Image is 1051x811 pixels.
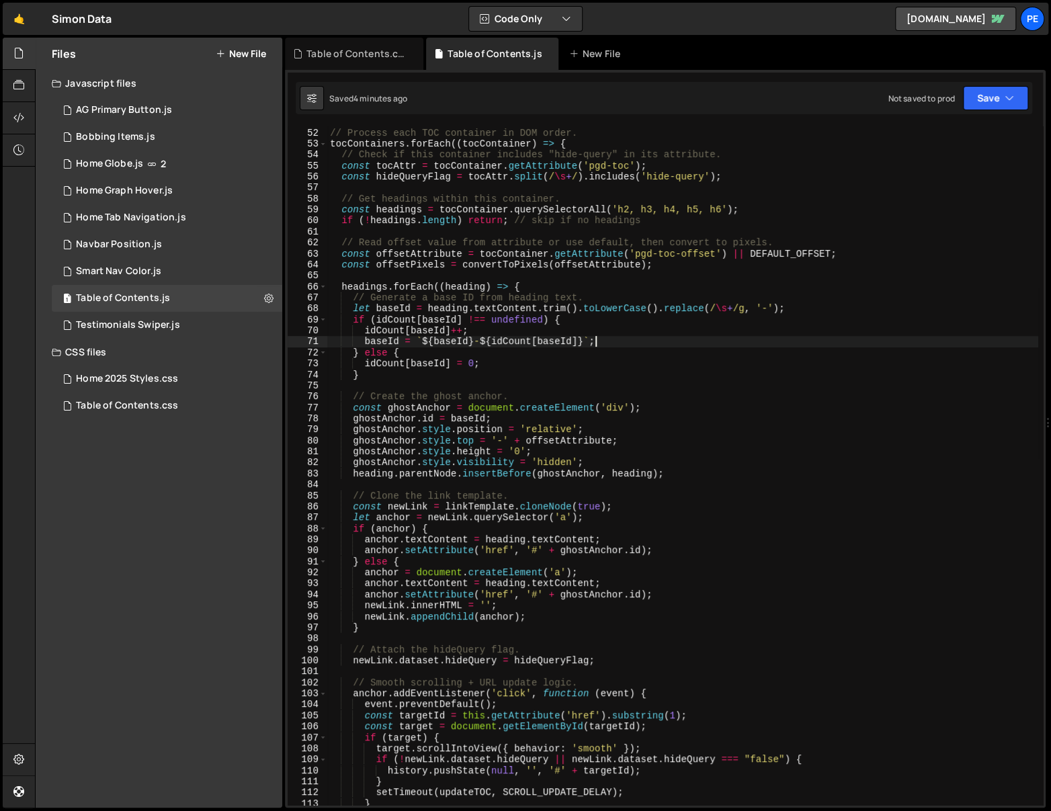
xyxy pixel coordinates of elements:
div: Not saved to prod [888,93,955,104]
div: 74 [288,370,327,380]
div: Table of Contents.js [52,285,282,312]
div: 61 [288,226,327,237]
a: 🤙 [3,3,36,35]
div: 81 [288,446,327,457]
div: 16753/45758.js [52,177,282,204]
div: 66 [288,282,327,292]
a: [DOMAIN_NAME] [895,7,1016,31]
div: Simon Data [52,11,112,27]
div: 67 [288,292,327,303]
div: 60 [288,215,327,226]
div: Home Globe.js [76,158,143,170]
h2: Files [52,46,76,61]
div: 64 [288,259,327,270]
div: 91 [288,556,327,567]
div: 92 [288,567,327,578]
div: 59 [288,204,327,215]
div: 111 [288,776,327,787]
div: Home 2025 Styles.css [76,373,178,385]
div: 97 [288,622,327,633]
div: 110 [288,765,327,776]
button: Code Only [469,7,582,31]
div: 86 [288,501,327,512]
div: 83 [288,468,327,479]
div: 72 [288,347,327,358]
div: 69 [288,314,327,325]
div: 89 [288,534,327,545]
div: 94 [288,589,327,600]
div: 16753/46225.js [52,231,282,258]
div: 55 [288,161,327,171]
div: Saved [329,93,407,104]
div: Home Graph Hover.js [76,185,173,197]
div: 56 [288,171,327,182]
div: 16753/45792.js [52,312,282,339]
div: 102 [288,677,327,688]
div: Table of Contents.js [76,292,170,304]
div: AG Primary Button.js [76,104,172,116]
div: 77 [288,402,327,413]
div: 100 [288,655,327,666]
div: 112 [288,787,327,798]
span: 1 [63,294,71,305]
div: 103 [288,688,327,699]
div: 107 [288,732,327,743]
div: 71 [288,336,327,347]
div: 95 [288,600,327,611]
div: 76 [288,391,327,402]
div: 63 [288,249,327,259]
div: 70 [288,325,327,336]
div: 113 [288,798,327,809]
div: 16753/46062.js [52,204,282,231]
div: 57 [288,182,327,193]
span: 2 [161,159,166,169]
div: 109 [288,754,327,765]
div: 68 [288,303,327,314]
div: 73 [288,358,327,369]
div: 104 [288,699,327,710]
div: 65 [288,270,327,281]
div: Testimonials Swiper.js [76,319,180,331]
div: 98 [288,633,327,644]
div: 82 [288,457,327,468]
div: CSS files [36,339,282,366]
div: 93 [288,578,327,589]
div: 16753/46074.js [52,258,282,285]
div: 58 [288,194,327,204]
div: Home Tab Navigation.js [76,212,186,224]
div: 88 [288,523,327,534]
div: 16753/46419.css [52,392,282,419]
button: New File [216,48,266,59]
div: Javascript files [36,70,282,97]
div: 16753/46060.js [52,124,282,151]
div: 90 [288,545,327,556]
div: 62 [288,237,327,248]
button: Save [963,86,1028,110]
div: Table of Contents.js [448,47,542,60]
div: 54 [288,149,327,160]
div: 106 [288,721,327,732]
div: 101 [288,666,327,677]
a: Pe [1020,7,1044,31]
div: 87 [288,512,327,523]
div: 53 [288,138,327,149]
div: 105 [288,710,327,721]
div: Table of Contents.css [306,47,407,60]
div: New File [569,47,626,60]
div: Table of Contents.css [76,400,178,412]
div: 85 [288,490,327,501]
div: 78 [288,413,327,424]
div: 16753/45990.js [52,97,282,124]
div: 4 minutes ago [353,93,407,104]
div: Navbar Position.js [76,239,162,251]
div: 75 [288,380,327,391]
div: 16753/46016.js [52,151,282,177]
div: 96 [288,611,327,622]
div: 84 [288,479,327,490]
div: 16753/45793.css [52,366,282,392]
div: 79 [288,424,327,435]
div: 52 [288,128,327,138]
div: Bobbing Items.js [76,131,155,143]
div: Smart Nav Color.js [76,265,161,278]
